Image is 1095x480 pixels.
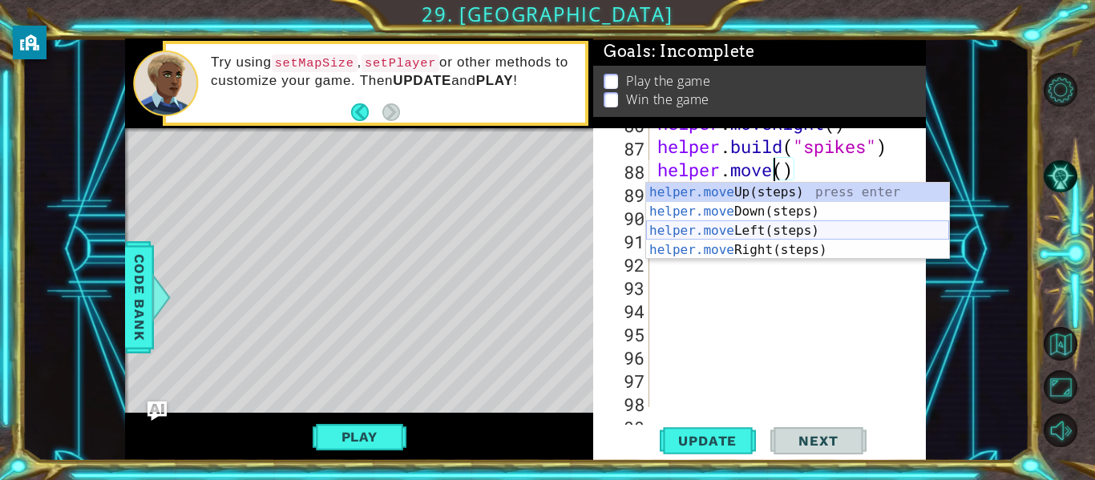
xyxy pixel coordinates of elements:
button: Play [313,422,406,452]
div: 88 [596,160,649,184]
p: Win the game [626,91,709,108]
span: Update [662,433,753,449]
button: Back to Map [1044,327,1077,361]
button: Back [351,103,382,121]
code: setPlayer [362,54,439,72]
div: 90 [596,207,649,230]
div: 89 [596,184,649,207]
strong: PLAY [476,73,514,88]
span: Goals [604,42,755,62]
span: Code Bank [127,248,152,346]
button: Next [770,425,867,458]
div: 91 [596,230,649,253]
button: Next [382,103,400,121]
div: 99 [596,416,649,439]
div: 97 [596,369,649,393]
button: privacy banner [13,26,46,59]
div: 92 [596,253,649,276]
div: 95 [596,323,649,346]
button: Update [660,425,756,458]
code: setMapSize [272,54,358,72]
strong: UPDATE [393,73,451,88]
p: Play the game [626,72,710,90]
span: : Incomplete [652,42,755,61]
div: 87 [596,137,649,160]
a: Back to Map [1046,322,1095,365]
span: Next [782,433,854,449]
div: 98 [596,393,649,416]
button: Mute [1044,413,1077,447]
button: Maximize Browser [1044,370,1077,404]
div: 94 [596,300,649,323]
button: Ask AI [147,401,167,421]
div: 93 [596,276,649,300]
button: Level Options [1044,73,1077,107]
p: Try using , or other methods to customize your game. Then and ! [211,54,574,90]
div: 96 [596,346,649,369]
button: AI Hint [1044,159,1077,193]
